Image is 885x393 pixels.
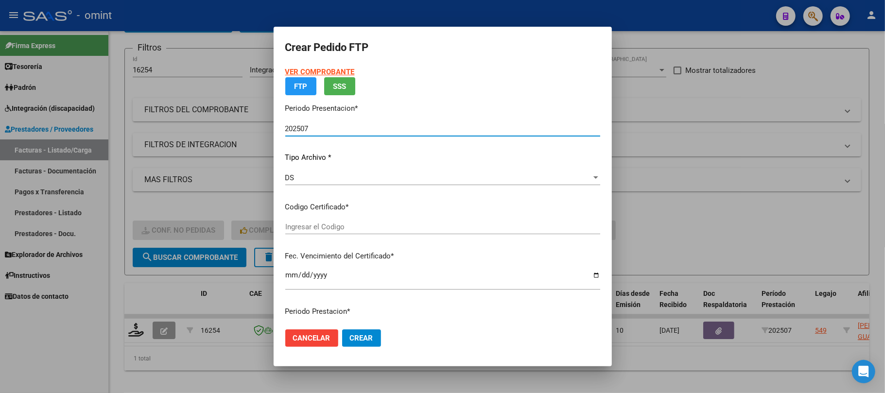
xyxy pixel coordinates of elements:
p: Periodo Prestacion [285,306,600,317]
button: Cancelar [285,329,338,347]
span: Cancelar [293,334,330,342]
span: DS [285,173,295,182]
button: SSS [324,77,355,95]
p: Codigo Certificado [285,202,600,213]
button: FTP [285,77,316,95]
p: Periodo Presentacion [285,103,600,114]
button: Crear [342,329,381,347]
span: Crear [350,334,373,342]
p: Fec. Vencimiento del Certificado [285,251,600,262]
div: Open Intercom Messenger [852,360,875,383]
h2: Crear Pedido FTP [285,38,600,57]
span: SSS [333,82,346,91]
a: VER COMPROBANTE [285,68,355,76]
p: Tipo Archivo * [285,152,600,163]
span: FTP [294,82,307,91]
